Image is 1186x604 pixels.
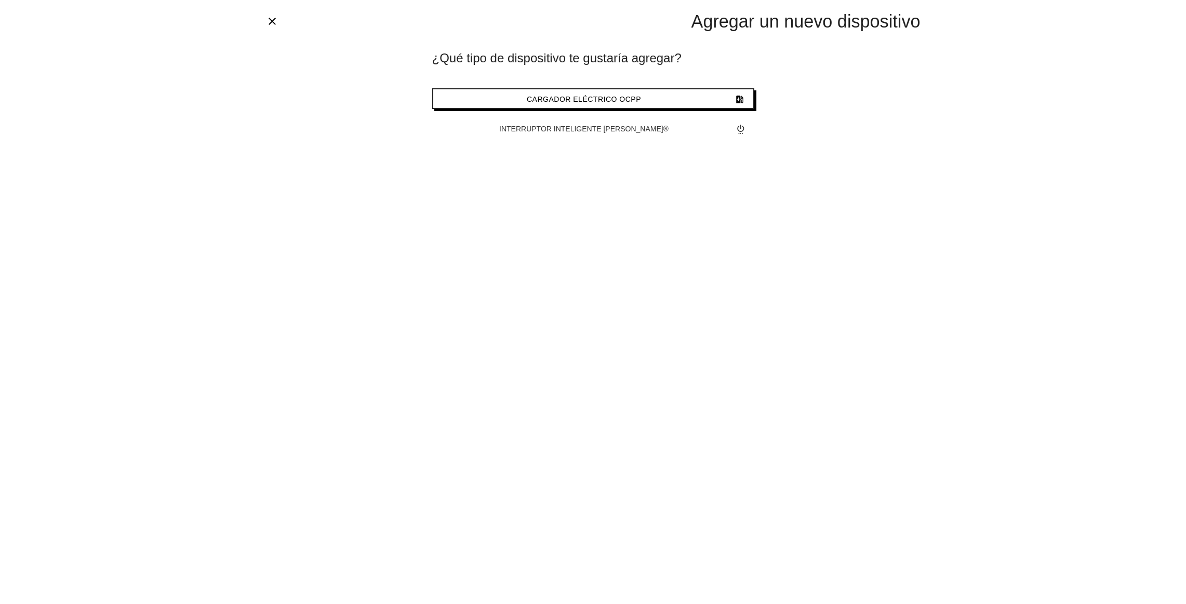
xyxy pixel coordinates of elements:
[432,119,754,138] button: Interruptor inteligente [PERSON_NAME]®settings_power
[266,15,278,28] i: close
[691,11,921,31] span: Agregar un nuevo dispositivo
[432,49,754,68] div: ¿Qué tipo de dispositivo te gustaría agregar?
[432,88,754,109] button: Cargador eléctrico OCPPev_station
[735,89,745,109] i: ev_station
[499,125,669,133] span: Interruptor inteligente [PERSON_NAME]®
[527,95,641,103] span: Cargador eléctrico OCPP
[736,119,746,138] i: settings_power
